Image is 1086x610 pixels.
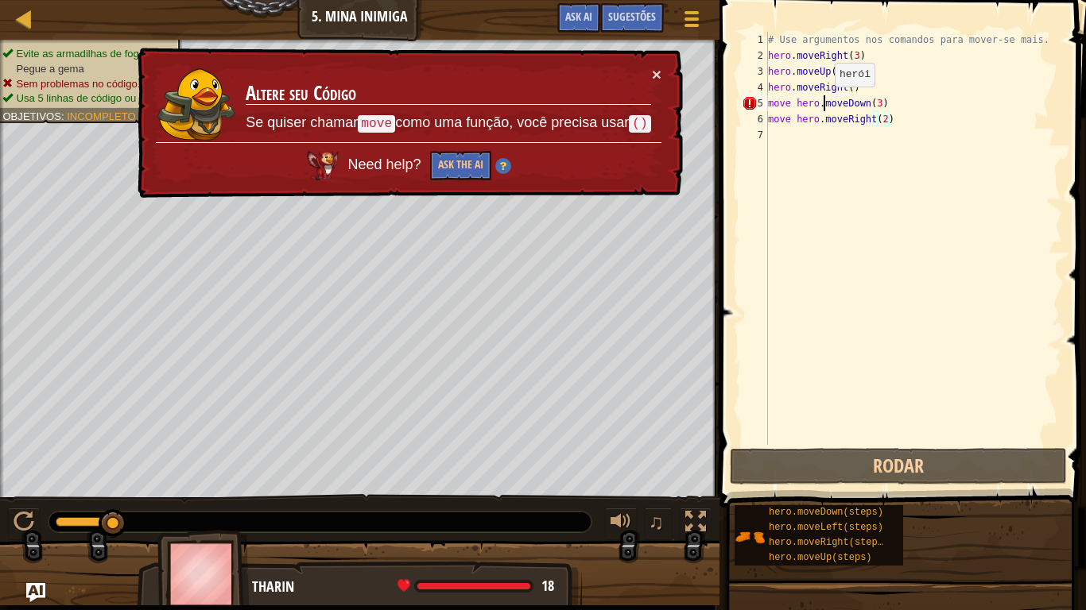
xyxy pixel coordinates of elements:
[648,510,664,534] span: ♫
[735,522,765,552] img: portrait.png
[2,91,173,106] li: Usa 5 linhas de código ou menos.
[246,113,651,133] p: Se quiser chamar como uma função, você precisa usar
[430,151,491,180] button: Ask the AI
[629,115,650,133] code: ()
[557,3,600,33] button: Ask AI
[246,83,651,105] h3: Altere seu Código
[358,115,395,133] code: move
[742,127,768,143] div: 7
[645,508,672,540] button: ♫
[17,48,148,59] span: Evite as armadilhas de fogo!
[307,151,339,180] img: AI
[769,522,883,533] span: hero.moveLeft(steps)
[840,68,871,80] code: herói
[742,48,768,64] div: 2
[608,9,656,24] span: Sugestões
[26,583,45,602] button: Ask AI
[2,110,61,122] span: Objetivos
[2,76,173,91] li: Sem problemas no código.
[67,110,135,122] span: Incompleto
[541,576,554,596] span: 18
[742,111,768,127] div: 6
[730,448,1067,485] button: Rodar
[17,92,173,103] span: Usa 5 linhas de código ou menos.
[8,508,40,540] button: Ctrl + P: Play
[157,68,236,141] img: duck_arryn.png
[742,95,768,111] div: 5
[398,579,554,593] div: health: 18 / 18
[652,66,661,83] button: ×
[672,3,712,41] button: Mostrar menu do jogo
[348,156,425,172] span: Need help?
[605,508,637,540] button: Ajuste o volume
[2,61,173,76] li: Pegue a gema
[495,158,511,174] img: Hint
[742,79,768,95] div: 4
[61,110,67,122] span: :
[17,78,141,89] span: Sem problemas no código.
[742,64,768,79] div: 3
[2,47,173,62] li: Evite as armadilhas de fogo!
[769,552,872,563] span: hero.moveUp(steps)
[17,63,84,74] span: Pegue a gema
[252,577,566,597] div: Tharin
[680,508,712,540] button: Toggle fullscreen
[565,9,592,24] span: Ask AI
[742,32,768,48] div: 1
[769,537,889,548] span: hero.moveRight(steps)
[769,507,883,518] span: hero.moveDown(steps)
